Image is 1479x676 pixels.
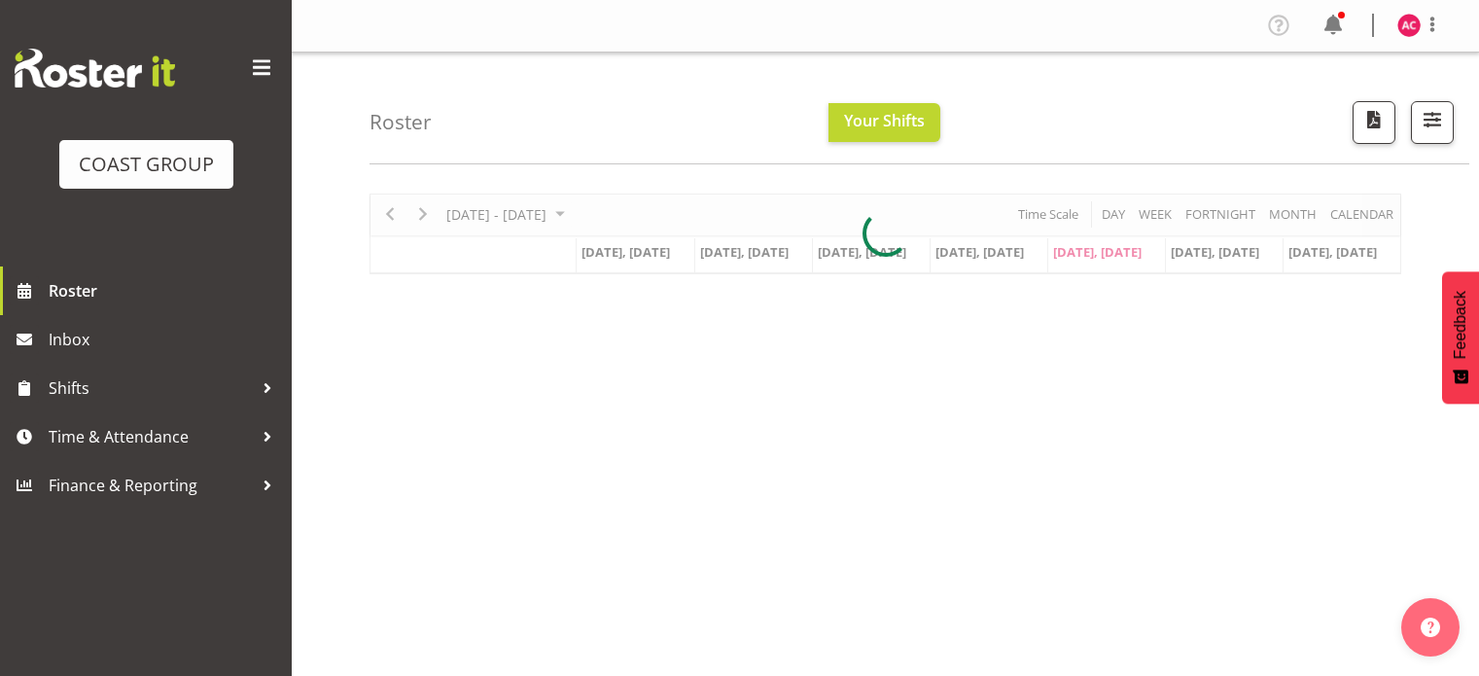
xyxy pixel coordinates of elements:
[1421,618,1440,637] img: help-xxl-2.png
[49,374,253,403] span: Shifts
[370,111,432,133] h4: Roster
[844,110,925,131] span: Your Shifts
[1353,101,1395,144] button: Download a PDF of the roster according to the set date range.
[49,422,253,451] span: Time & Attendance
[828,103,940,142] button: Your Shifts
[1452,291,1469,359] span: Feedback
[1397,14,1421,37] img: amanda-craig9916.jpg
[1411,101,1454,144] button: Filter Shifts
[49,276,282,305] span: Roster
[79,150,214,179] div: COAST GROUP
[49,471,253,500] span: Finance & Reporting
[15,49,175,88] img: Rosterit website logo
[1442,271,1479,404] button: Feedback - Show survey
[49,325,282,354] span: Inbox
